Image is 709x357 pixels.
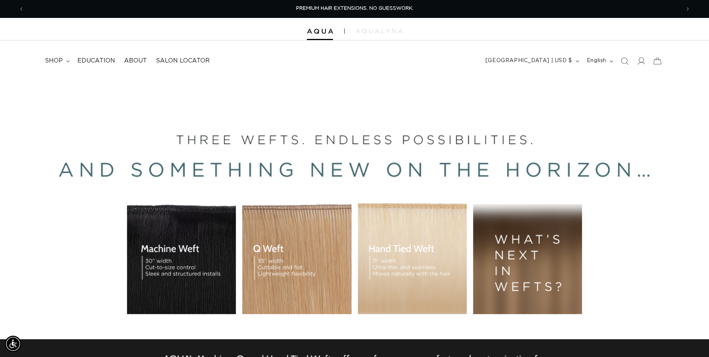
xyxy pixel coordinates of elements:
[73,52,120,69] a: Education
[45,57,63,65] span: shop
[672,321,709,357] iframe: Chat Widget
[481,54,582,68] button: [GEOGRAPHIC_DATA] | USD $
[296,6,413,11] span: PREMIUM HAIR EXTENSIONS. NO GUESSWORK.
[307,29,333,34] img: Aqua Hair Extensions
[120,52,151,69] a: About
[616,53,633,69] summary: Search
[356,29,403,33] img: aqualyna.com
[485,57,572,65] span: [GEOGRAPHIC_DATA] | USD $
[5,336,21,352] div: Accessibility Menu
[679,2,696,16] button: Next announcement
[156,57,210,65] span: Salon Locator
[124,57,147,65] span: About
[77,57,115,65] span: Education
[40,52,73,69] summary: shop
[13,2,30,16] button: Previous announcement
[151,52,214,69] a: Salon Locator
[587,57,606,65] span: English
[582,54,616,68] button: English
